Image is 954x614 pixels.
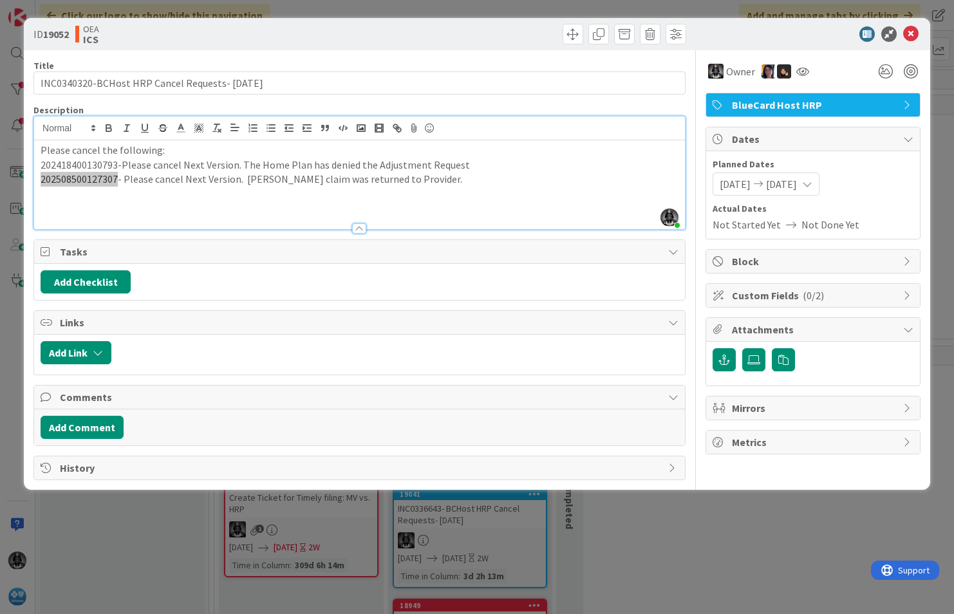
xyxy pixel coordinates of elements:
[762,64,776,79] img: TC
[27,2,59,17] span: Support
[708,64,724,79] img: KG
[60,315,662,330] span: Links
[732,254,897,269] span: Block
[83,34,99,44] b: ICS
[713,217,781,232] span: Not Started Yet
[33,104,84,116] span: Description
[41,341,111,364] button: Add Link
[803,289,824,302] span: ( 0/2 )
[41,416,124,439] button: Add Comment
[726,64,755,79] span: Owner
[41,158,678,172] p: 202418400130793-Please cancel Next Version. The Home Plan has denied the Adjustment Request
[732,288,897,303] span: Custom Fields
[720,176,751,192] span: [DATE]
[801,217,859,232] span: Not Done Yet
[732,400,897,416] span: Mirrors
[41,143,678,158] p: Please cancel the following:
[713,158,913,171] span: Planned Dates
[41,270,131,293] button: Add Checklist
[60,460,662,476] span: History
[83,24,99,34] span: OEA
[766,176,797,192] span: [DATE]
[60,244,662,259] span: Tasks
[43,28,69,41] b: 19052
[732,97,897,113] span: BlueCard Host HRP
[41,172,678,187] p: 202508500127307- Please cancel Next Version. [PERSON_NAME] claim was returned to Provider.
[732,131,897,147] span: Dates
[60,389,662,405] span: Comments
[33,26,69,42] span: ID
[713,202,913,216] span: Actual Dates
[732,322,897,337] span: Attachments
[732,434,897,450] span: Metrics
[777,64,791,79] img: ZB
[33,60,54,71] label: Title
[33,71,686,95] input: type card name here...
[660,209,678,227] img: ddRgQ3yRm5LdI1ED0PslnJbT72KgN0Tb.jfif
